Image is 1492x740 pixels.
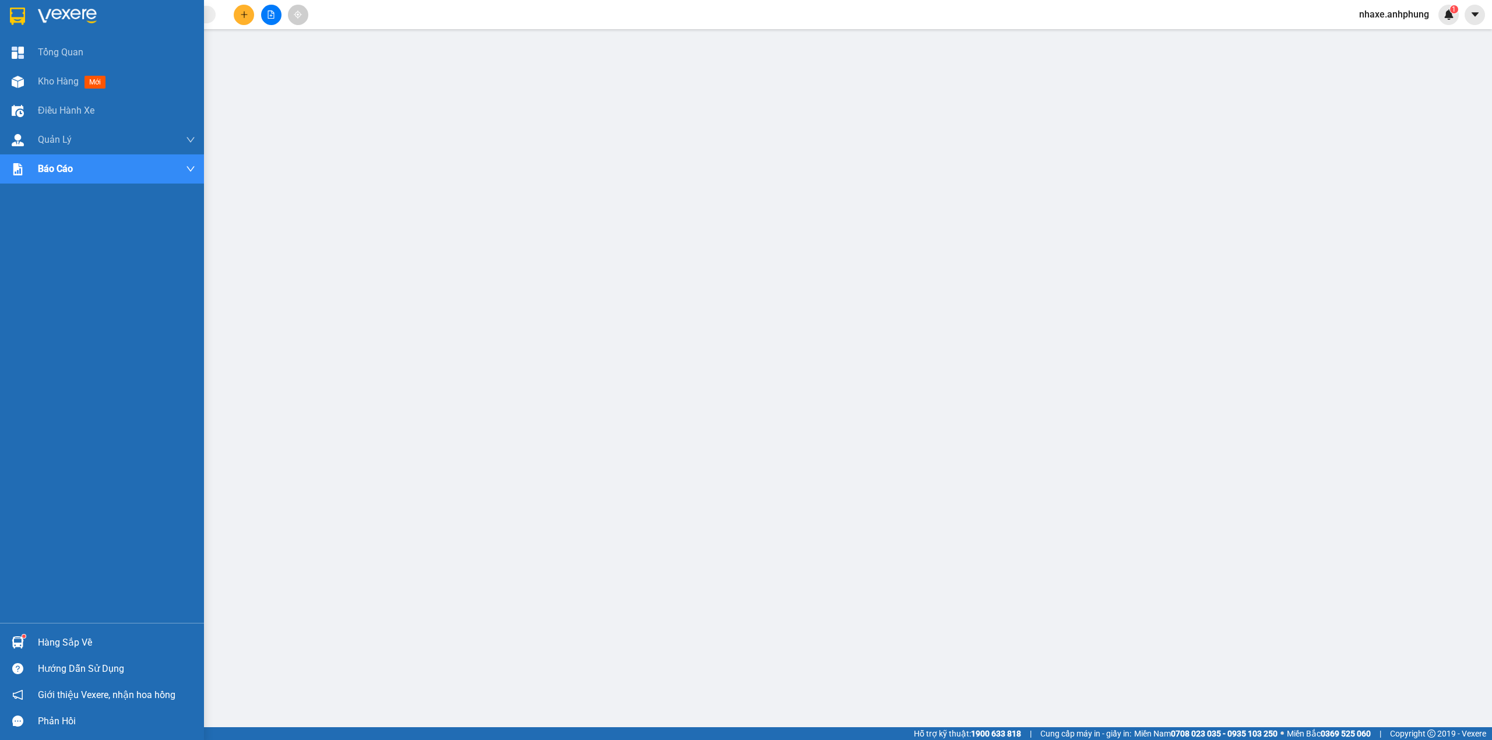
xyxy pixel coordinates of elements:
img: solution-icon [12,163,24,175]
span: 1 [1452,5,1456,13]
span: notification [12,689,23,700]
span: copyright [1427,730,1435,738]
img: warehouse-icon [12,105,24,117]
button: aim [288,5,308,25]
span: down [186,135,195,145]
span: Giới thiệu Vexere, nhận hoa hồng [38,688,175,702]
span: nhaxe.anhphung [1350,7,1438,22]
span: mới [85,76,105,89]
span: Quản Lý [38,132,72,147]
sup: 1 [22,635,26,638]
span: | [1030,727,1032,740]
img: logo-vxr [10,8,25,25]
strong: 0369 525 060 [1321,729,1371,738]
strong: 0708 023 035 - 0935 103 250 [1171,729,1278,738]
span: plus [240,10,248,19]
span: Miền Nam [1134,727,1278,740]
img: warehouse-icon [12,636,24,649]
span: Điều hành xe [38,103,94,118]
span: ⚪️ [1280,731,1284,736]
span: message [12,716,23,727]
span: Miền Bắc [1287,727,1371,740]
img: icon-new-feature [1444,9,1454,20]
span: aim [294,10,302,19]
img: warehouse-icon [12,76,24,88]
span: down [186,164,195,174]
span: | [1380,727,1381,740]
span: file-add [267,10,275,19]
button: file-add [261,5,281,25]
img: dashboard-icon [12,47,24,59]
strong: 1900 633 818 [971,729,1021,738]
img: warehouse-icon [12,134,24,146]
div: Hướng dẫn sử dụng [38,660,195,678]
span: Tổng Quan [38,45,83,59]
span: Cung cấp máy in - giấy in: [1040,727,1131,740]
div: Hàng sắp về [38,634,195,651]
span: Kho hàng [38,76,79,87]
span: Hỗ trợ kỹ thuật: [914,727,1021,740]
div: Phản hồi [38,713,195,730]
sup: 1 [1450,5,1458,13]
button: plus [234,5,254,25]
span: Báo cáo [38,161,73,176]
span: question-circle [12,663,23,674]
span: caret-down [1470,9,1480,20]
button: caret-down [1465,5,1485,25]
